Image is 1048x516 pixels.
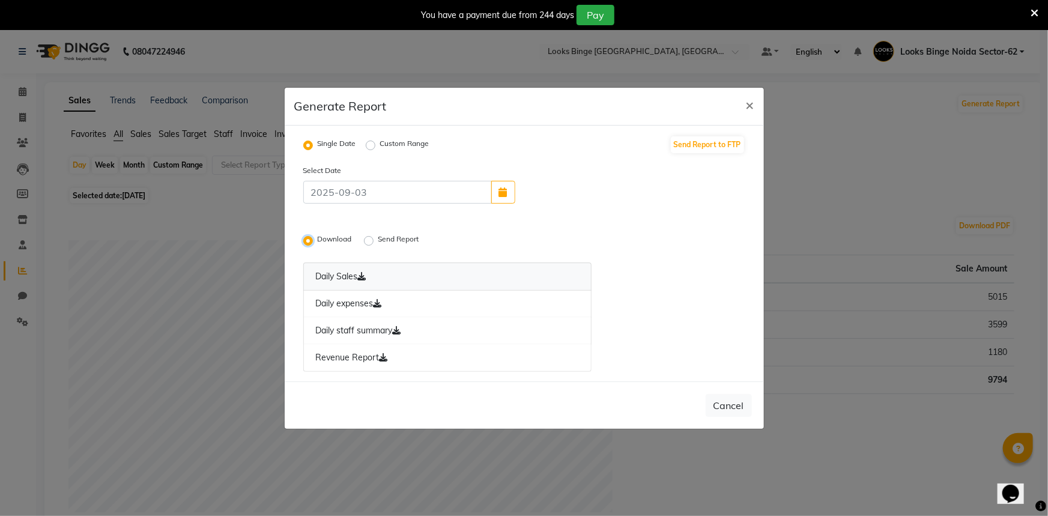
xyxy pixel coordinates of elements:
[303,181,492,204] input: 2025-09-03
[378,234,422,248] label: Send Report
[303,290,592,318] a: Daily expenses
[294,165,410,176] label: Select Date
[380,138,429,153] label: Custom Range
[318,234,354,248] label: Download
[577,5,614,25] button: Pay
[736,88,764,121] button: Close
[318,138,356,153] label: Single Date
[998,468,1036,504] iframe: chat widget
[294,97,387,115] h5: Generate Report
[746,96,754,114] span: ×
[671,136,744,153] button: Send Report to FTP
[303,317,592,345] a: Daily staff summary
[706,394,752,417] button: Cancel
[303,344,592,372] a: Revenue Report
[303,263,592,291] a: Daily Sales
[421,9,574,22] div: You have a payment due from 244 days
